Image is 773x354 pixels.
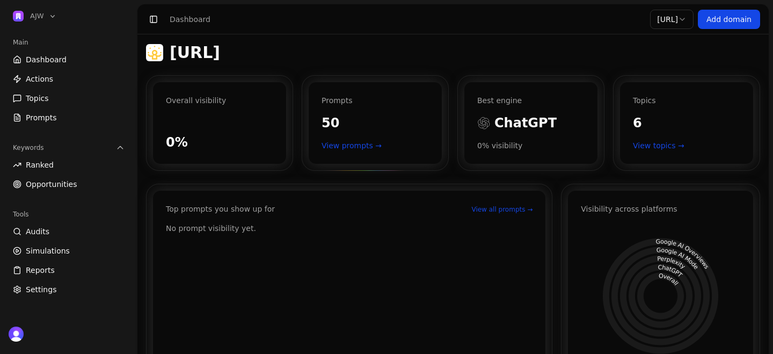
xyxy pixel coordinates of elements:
[26,265,55,276] span: Reports
[9,70,129,88] a: Actions
[146,44,163,61] img: parentagent.ai favicon
[26,74,53,84] span: Actions
[633,140,740,151] a: View topics →
[30,11,44,21] span: AJW
[9,109,129,126] a: Prompts
[322,95,429,106] div: Prompts
[26,245,70,256] span: Simulations
[9,327,24,342] button: Open user button
[494,114,557,132] span: ChatGPT
[9,262,129,279] a: Reports
[477,140,585,151] div: 0 % visibility
[9,90,129,107] a: Topics
[658,264,684,279] textpath: ChatGPT
[170,43,220,62] h1: [URL]
[657,255,687,270] textpath: Perplexity
[9,156,129,174] a: Ranked
[166,95,273,106] div: Overall visibility
[26,112,57,123] span: Prompts
[26,226,49,237] span: Audits
[9,176,129,193] a: Opportunities
[659,272,680,287] textpath: Overall
[9,9,61,24] button: Open organization switcher
[13,11,24,21] img: AJW
[166,134,273,151] div: 0%
[9,327,24,342] img: 's logo
[9,139,129,156] button: Keywords
[9,34,129,51] div: Main
[322,114,429,132] div: 50
[9,242,129,259] a: Simulations
[581,204,677,214] div: Visibility across platforms
[9,223,129,240] a: Audits
[26,54,67,65] span: Dashboard
[698,10,760,29] a: Add domain
[9,206,129,223] div: Tools
[26,93,49,104] span: Topics
[471,205,533,214] a: View all prompts →
[170,14,210,25] div: Dashboard
[633,114,740,132] div: 6
[26,179,77,190] span: Opportunities
[477,95,585,106] div: Best engine
[322,140,429,151] a: View prompts →
[26,160,54,170] span: Ranked
[633,95,740,106] div: Topics
[9,51,129,68] a: Dashboard
[166,204,275,214] div: Top prompts you show up for
[9,281,129,298] a: Settings
[166,223,533,234] div: No prompt visibility yet.
[26,284,56,295] span: Settings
